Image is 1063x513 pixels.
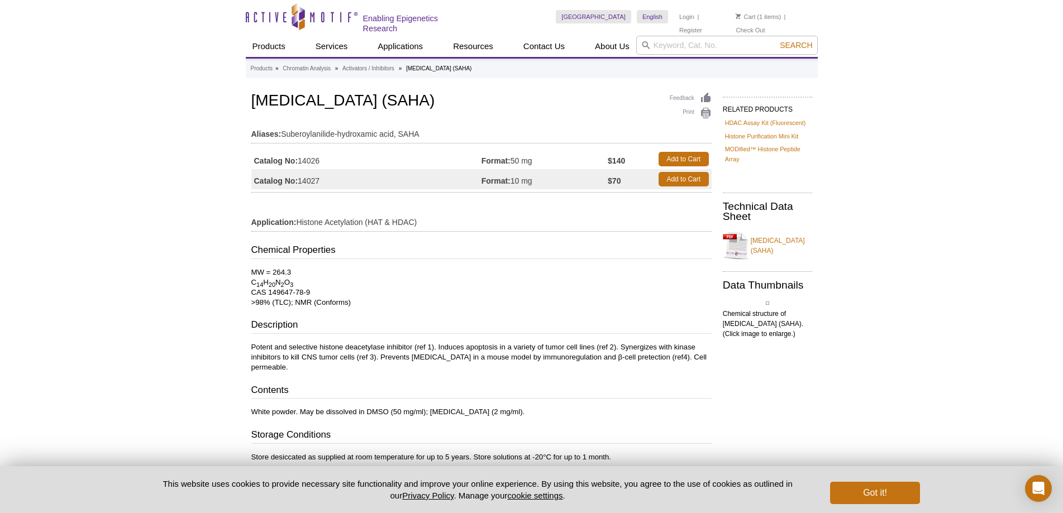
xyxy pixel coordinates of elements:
[670,92,712,104] a: Feedback
[507,491,563,500] button: cookie settings
[482,169,608,189] td: 10 mg
[784,10,786,23] li: |
[290,281,293,287] sub: 3
[723,309,812,339] p: Chemical structure of [MEDICAL_DATA] (SAHA). (Click image to enlarge.)
[588,36,636,57] a: About Us
[659,152,709,166] a: Add to Cart
[670,107,712,119] a: Print
[144,478,812,501] p: This website uses cookies to provide necessary site functionality and improve your online experie...
[736,13,755,21] a: Cart
[246,36,292,57] a: Products
[725,144,810,164] a: MODified™ Histone Peptide Array
[482,176,511,186] strong: Format:
[482,149,608,169] td: 50 mg
[736,13,741,19] img: Your Cart
[679,26,702,34] a: Register
[723,97,812,117] h2: RELATED PRODUCTS
[251,267,712,308] p: MW = 264.3 C H N O CAS 149647-78-9 >98% (TLC); NMR (Conforms)
[251,318,712,334] h3: Description
[251,383,712,399] h3: Contents
[254,156,298,166] strong: Catalog No:
[402,491,454,500] a: Privacy Policy
[723,280,812,290] h2: Data Thumbnails
[342,64,394,74] a: Activators / Inhibitors
[608,176,621,186] strong: $70
[517,36,571,57] a: Contact Us
[251,407,712,417] p: White powder. May be dissolved in DMSO (50 mg/ml); [MEDICAL_DATA] (2 mg/ml).
[608,156,625,166] strong: $140
[251,210,712,228] td: Histone Acetylation (HAT & HDAC)
[251,342,712,372] p: Potent and selective histone deacetylase inhibitor (ref 1). Induces apoptosis in a variety of tum...
[1025,475,1052,502] div: Open Intercom Messenger
[659,172,709,186] a: Add to Cart
[251,217,297,227] strong: Application:
[371,36,430,57] a: Applications
[309,36,355,57] a: Services
[446,36,500,57] a: Resources
[766,301,769,305] img: Chemical structure of Vorinostat (SAHA).
[363,13,474,33] h2: Enabling Epigenetics Research
[725,118,806,128] a: HDAC Assay Kit (Fluorescent)
[736,10,781,23] li: (1 items)
[723,229,812,262] a: [MEDICAL_DATA] (SAHA)
[251,428,712,444] h3: Storage Conditions
[251,122,712,140] td: Suberoylanilide-hydroxamic acid, SAHA
[275,65,279,71] li: »
[697,10,699,23] li: |
[269,281,275,287] sub: 20
[725,131,798,141] a: Histone Purification Mini Kit
[254,176,298,186] strong: Catalog No:
[399,65,402,71] li: »
[281,281,284,287] sub: 2
[335,65,339,71] li: »
[556,10,631,23] a: [GEOGRAPHIC_DATA]
[830,482,919,504] button: Got it!
[406,65,471,71] li: [MEDICAL_DATA] (SAHA)
[251,452,712,462] p: Store desiccated as supplied at room temperature for up to 5 years. Store solutions at -20°C for ...
[482,156,511,166] strong: Format:
[251,92,712,111] h1: [MEDICAL_DATA] (SAHA)
[283,64,331,74] a: Chromatin Analysis
[736,26,765,34] a: Check Out
[251,169,482,189] td: 14027
[636,36,818,55] input: Keyword, Cat. No.
[251,129,282,139] strong: Aliases:
[251,243,712,259] h3: Chemical Properties
[256,281,263,287] sub: 14
[780,41,812,50] span: Search
[723,202,812,222] h2: Technical Data Sheet
[776,40,816,50] button: Search
[251,149,482,169] td: 14026
[637,10,668,23] a: English
[679,13,694,21] a: Login
[251,64,273,74] a: Products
